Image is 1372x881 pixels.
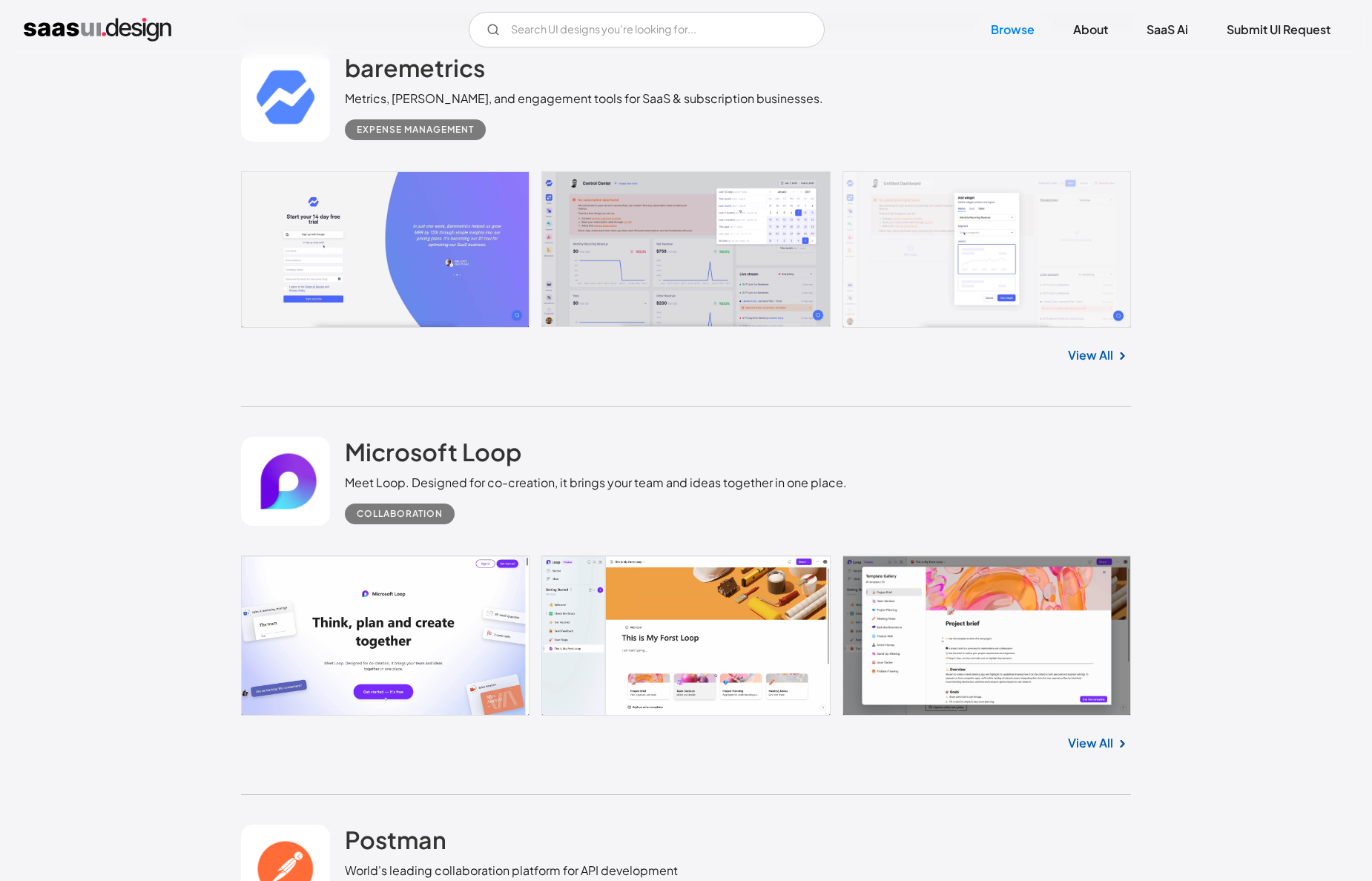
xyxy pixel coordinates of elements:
form: Email Form [469,12,825,47]
a: baremetrics [345,53,485,90]
input: Search UI designs you're looking for... [469,12,825,47]
a: View All [1068,346,1113,364]
a: home [24,18,171,42]
h2: Microsoft Loop [345,437,521,466]
a: View All [1068,734,1113,752]
div: World's leading collaboration platform for API development [345,862,678,880]
h2: Postman [345,825,446,854]
div: Meet Loop. Designed for co-creation, it brings your team and ideas together in one place. [345,474,847,492]
div: Metrics, [PERSON_NAME], and engagement tools for SaaS & subscription businesses. [345,90,823,108]
h2: baremetrics [345,53,485,82]
div: Expense Management [357,121,474,139]
a: Postman [345,825,446,862]
a: Submit UI Request [1209,13,1348,46]
a: SaaS Ai [1129,13,1206,46]
div: Collaboration [357,505,443,523]
a: Browse [973,13,1052,46]
a: About [1055,13,1126,46]
a: Microsoft Loop [345,437,521,474]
